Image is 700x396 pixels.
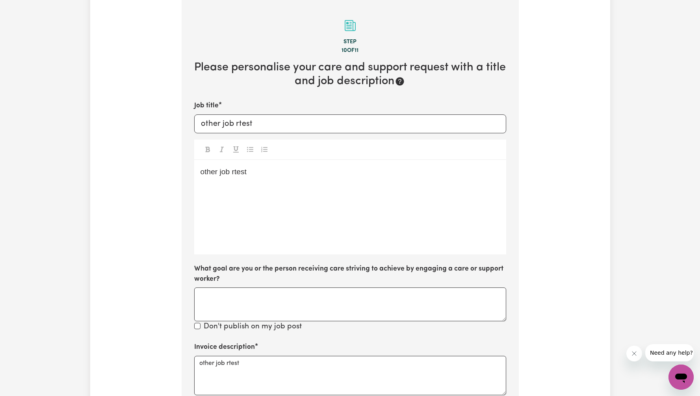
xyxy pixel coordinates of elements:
span: other job rtest [201,168,247,176]
iframe: Close message [626,346,642,361]
label: Invoice description [194,342,255,352]
button: Toggle undefined [202,144,213,155]
button: Toggle undefined [259,144,270,155]
div: 10 of 11 [194,46,506,55]
label: Don't publish on my job post [204,321,302,333]
button: Toggle undefined [216,144,227,155]
button: Toggle undefined [245,144,256,155]
label: Job title [194,101,219,111]
h2: Please personalise your care and support request with a title and job description [194,61,506,88]
iframe: Message from company [645,344,694,361]
label: What goal are you or the person receiving care striving to achieve by engaging a care or support ... [194,264,506,285]
div: Step [194,38,506,46]
button: Toggle undefined [230,144,241,155]
textarea: other job rtest [194,356,506,395]
input: e.g. Care worker needed in North Sydney for aged care [194,114,506,133]
iframe: Button to launch messaging window [668,365,694,390]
